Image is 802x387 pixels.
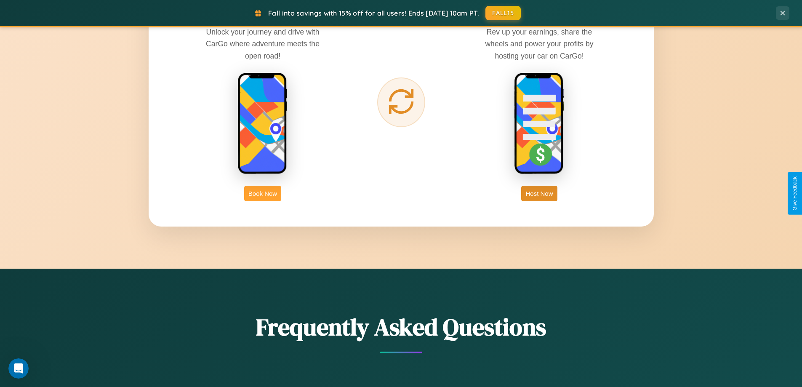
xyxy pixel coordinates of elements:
span: Fall into savings with 15% off for all users! Ends [DATE] 10am PT. [268,9,479,17]
div: Give Feedback [792,176,798,211]
img: host phone [514,72,565,175]
button: Host Now [521,186,557,201]
iframe: Intercom live chat [8,358,29,379]
img: rent phone [237,72,288,175]
h2: Frequently Asked Questions [149,311,654,343]
p: Rev up your earnings, share the wheels and power your profits by hosting your car on CarGo! [476,26,602,61]
p: Unlock your journey and drive with CarGo where adventure meets the open road! [200,26,326,61]
button: Book Now [244,186,281,201]
button: FALL15 [485,6,521,20]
